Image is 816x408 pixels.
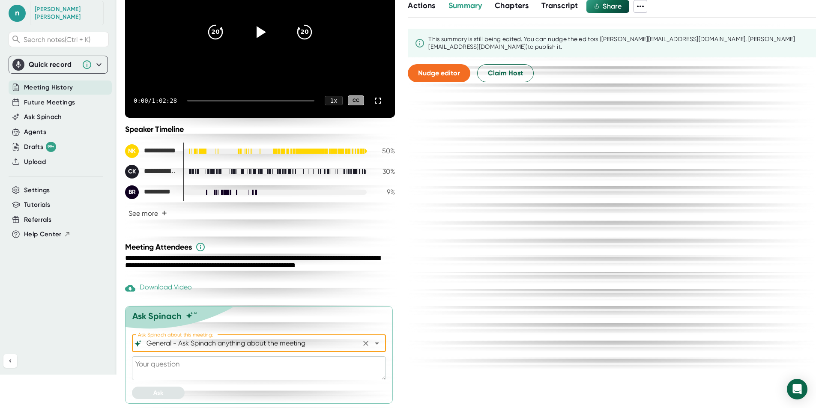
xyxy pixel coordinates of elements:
button: Clear [360,337,372,349]
div: 1 x [325,96,343,105]
button: Ask [132,387,185,399]
div: BR [125,185,139,199]
button: Help Center [24,229,71,239]
div: Nicole Kelly [125,144,176,158]
span: Ask [153,389,163,396]
span: Summary [448,1,482,10]
div: This summary is still being edited. You can nudge the editor s ([PERSON_NAME][EMAIL_ADDRESS][DOMA... [428,36,809,51]
div: Open Intercom Messenger [787,379,807,399]
span: Nudge editor [418,69,460,77]
span: Claim Host [488,68,523,78]
button: Upload [24,157,46,167]
div: CC [348,95,364,105]
span: Search notes (Ctrl + K) [24,36,106,44]
button: Drafts 99+ [24,142,56,152]
button: Ask Spinach [24,112,62,122]
div: Quick record [12,56,104,73]
div: CK [125,165,139,179]
span: n [9,5,26,22]
button: Agents [24,127,46,137]
div: 99+ [46,142,56,152]
span: Share [603,2,622,10]
div: Nicole Kelly [35,6,99,21]
span: Actions [408,1,435,10]
div: Ask Spinach [132,311,182,321]
div: Quick record [29,60,78,69]
div: Drafts [24,142,56,152]
span: Transcript [541,1,578,10]
div: Brady Rowe [125,185,176,199]
button: Referrals [24,215,51,225]
button: Tutorials [24,200,50,210]
div: 30 % [374,167,395,176]
button: Meeting History [24,83,73,92]
button: Settings [24,185,50,195]
button: See more+ [125,206,170,221]
button: Collapse sidebar [3,354,17,368]
div: 50 % [374,147,395,155]
span: Help Center [24,229,62,239]
div: 0:00 / 1:02:28 [134,97,177,104]
div: Download Video [125,283,192,293]
div: NK [125,144,139,158]
div: Speaker Timeline [125,125,395,134]
span: Chapters [495,1,529,10]
button: Future Meetings [24,98,75,107]
div: Charlie Konoske [125,165,176,179]
button: Claim Host [477,64,534,82]
div: Meeting Attendees [125,242,397,252]
input: What can we do to help? [145,337,358,349]
span: + [161,210,167,217]
div: 9 % [374,188,395,196]
button: Open [371,337,383,349]
button: Nudge editor [408,64,470,82]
